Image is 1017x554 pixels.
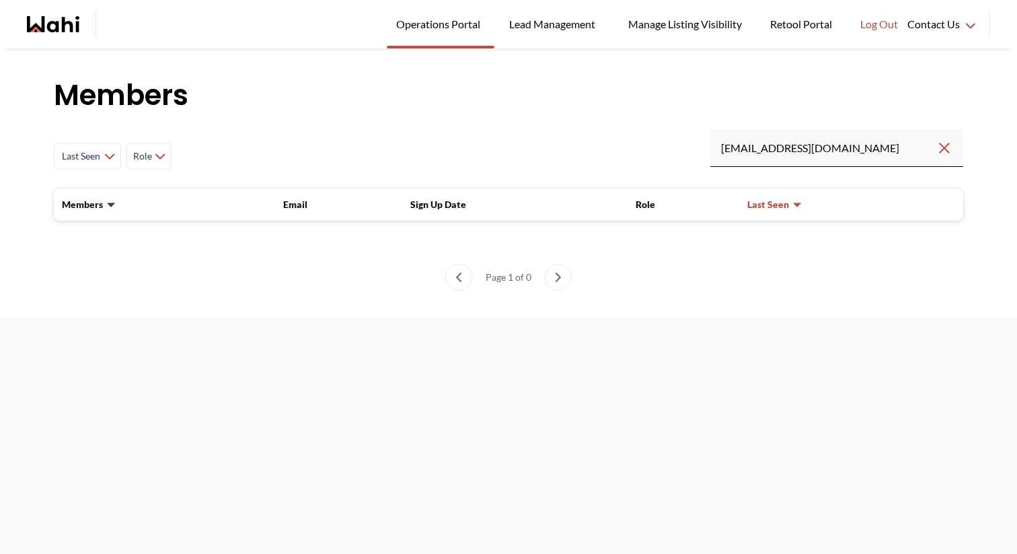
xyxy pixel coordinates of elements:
[747,198,789,211] span: Last Seen
[283,199,307,210] span: Email
[480,264,537,291] div: Page 1 of 0
[445,264,472,291] button: previous page
[721,136,936,160] input: Search input
[545,264,572,291] button: next page
[62,198,103,211] span: Members
[54,75,963,116] h1: Members
[636,199,655,210] span: Role
[509,15,600,33] span: Lead Management
[624,15,746,33] span: Manage Listing Visibility
[410,199,466,210] span: Sign Up Date
[747,198,802,211] button: Last Seen
[54,264,963,291] nav: Members List pagination
[60,144,102,168] span: Last Seen
[770,15,836,33] span: Retool Portal
[133,144,152,168] span: Role
[936,136,952,160] button: Clear search
[27,16,79,32] a: Wahi homepage
[860,15,898,33] span: Log Out
[62,198,116,211] button: Members
[396,15,485,33] span: Operations Portal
